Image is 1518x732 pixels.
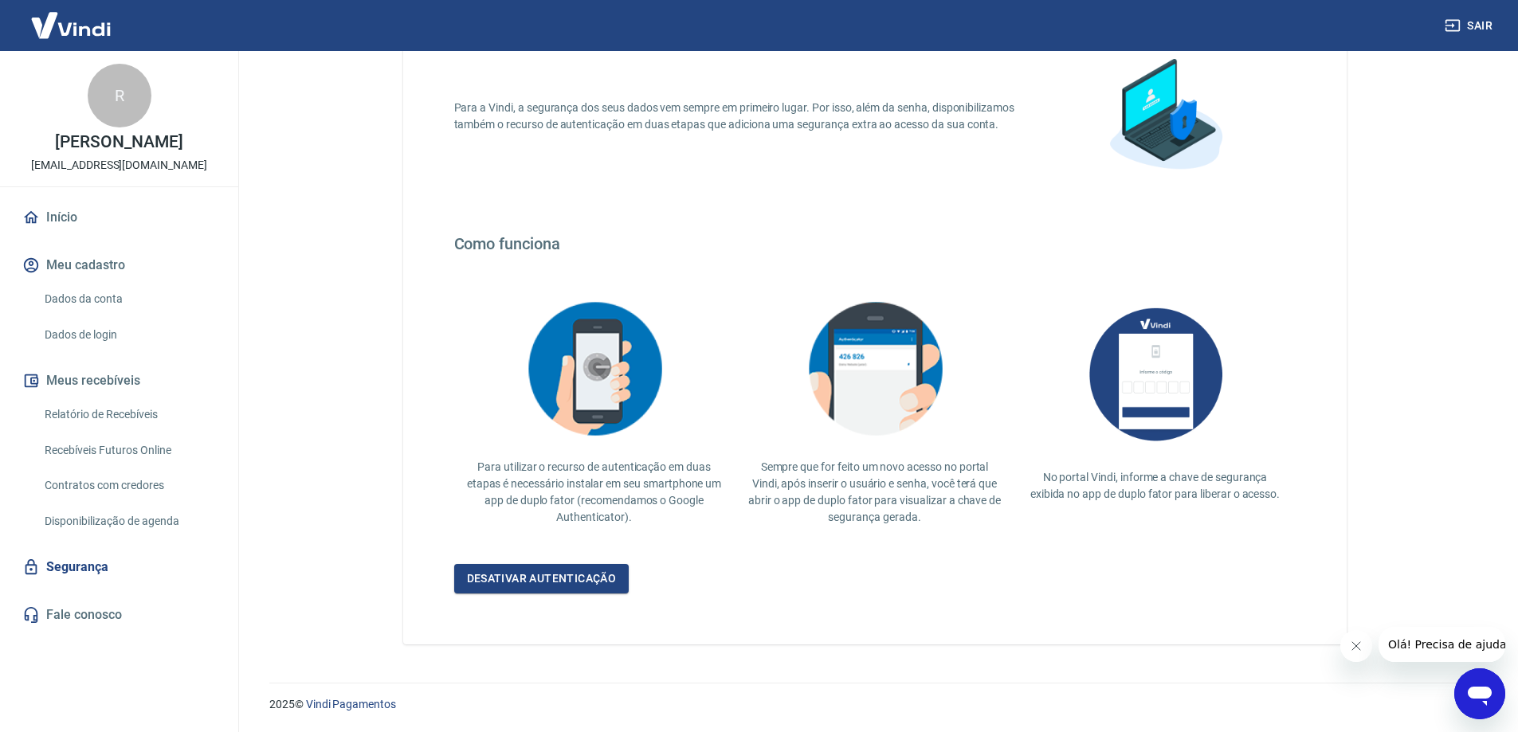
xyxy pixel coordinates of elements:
img: explication-mfa3.c449ef126faf1c3e3bb9.png [795,292,955,446]
a: Dados de login [38,319,219,351]
button: Sair [1442,11,1499,41]
iframe: Mensagem da empresa [1379,627,1505,662]
a: Desativar autenticação [454,564,630,593]
img: explication-mfa2.908d58f25590a47144d3.png [515,292,674,446]
a: Relatório de Recebíveis [38,398,219,431]
a: Segurança [19,550,219,585]
a: Vindi Pagamentos [306,698,396,710]
div: R [88,64,151,127]
a: Início [19,200,219,235]
p: Para a Vindi, a segurança dos seus dados vem sempre em primeiro lugar. Por isso, além da senha, d... [454,100,1034,133]
p: 2025 © [269,696,1480,713]
a: Disponibilização de agenda [38,505,219,538]
a: Dados da conta [38,283,219,315]
button: Meus recebíveis [19,363,219,398]
p: [EMAIL_ADDRESS][DOMAIN_NAME] [31,157,207,174]
a: Recebíveis Futuros Online [38,434,219,467]
p: [PERSON_NAME] [55,134,182,151]
p: Sempre que for feito um novo acesso no portal Vindi, após inserir o usuário e senha, você terá qu... [747,459,1002,526]
h4: Como funciona [454,234,1296,253]
p: No portal Vindi, informe a chave de segurança exibida no app de duplo fator para liberar o acesso. [1028,469,1283,503]
img: AUbNX1O5CQAAAABJRU5ErkJggg== [1076,292,1235,456]
span: Olá! Precisa de ajuda? [10,11,134,24]
img: explication-mfa1.88a31355a892c34851cc.png [1085,37,1245,196]
iframe: Fechar mensagem [1340,630,1372,662]
a: Fale conosco [19,597,219,632]
button: Meu cadastro [19,248,219,283]
img: Vindi [19,1,123,49]
p: Para utilizar o recurso de autenticação em duas etapas é necessário instalar em seu smartphone um... [467,459,722,526]
iframe: Botão para abrir a janela de mensagens [1454,668,1505,719]
a: Contratos com credores [38,469,219,502]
